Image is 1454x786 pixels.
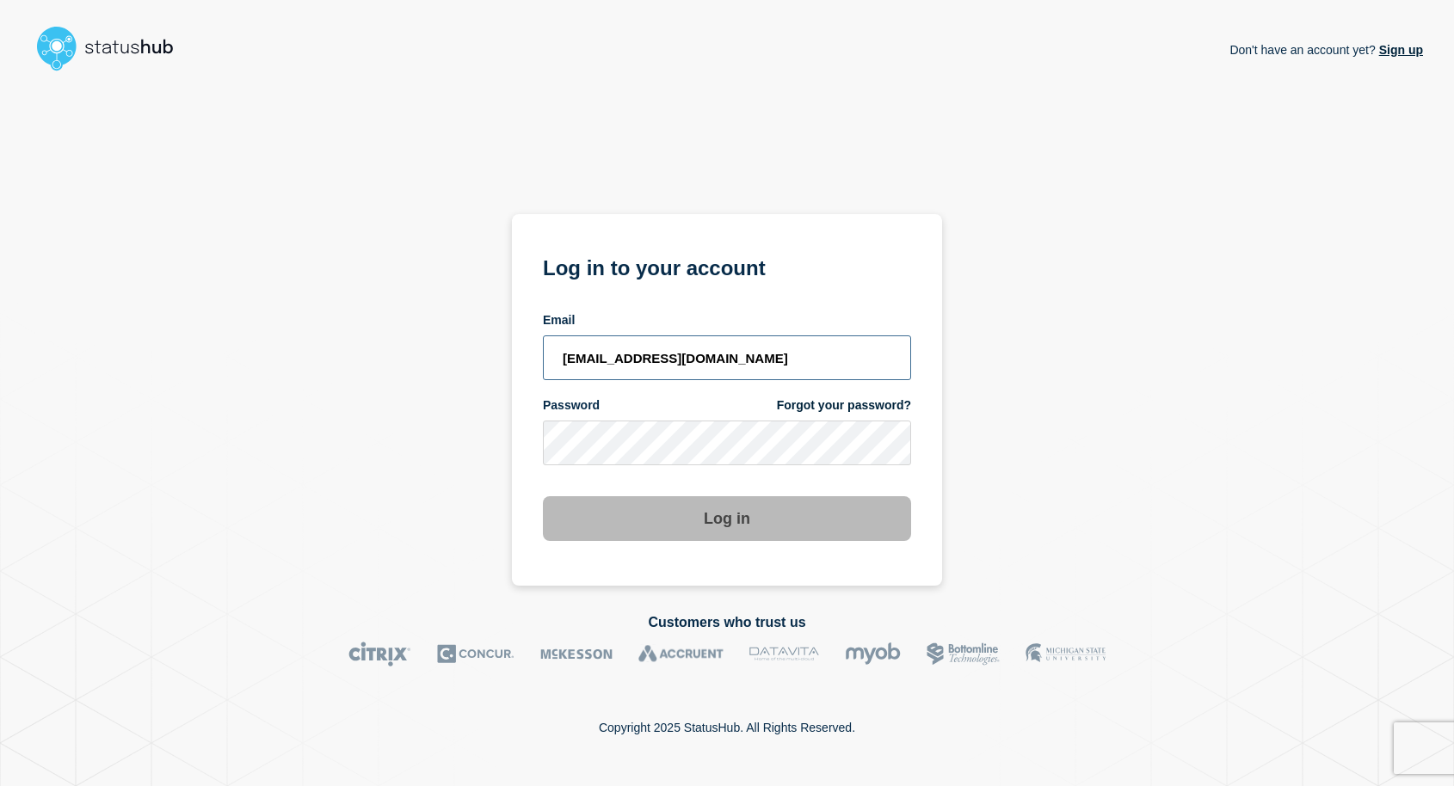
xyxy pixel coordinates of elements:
img: DataVita logo [749,642,819,666]
span: Email [543,312,575,329]
img: Citrix logo [348,642,411,666]
button: Log in [543,496,911,541]
img: myob logo [845,642,901,666]
h2: Customers who trust us [31,615,1423,630]
img: MSU logo [1026,642,1106,666]
input: password input [543,421,911,465]
p: Copyright 2025 StatusHub. All Rights Reserved. [599,721,855,734]
p: Don't have an account yet? [1229,29,1423,71]
a: Forgot your password? [777,397,911,414]
a: Sign up [1376,43,1423,57]
img: Bottomline logo [927,642,1000,666]
img: Accruent logo [638,642,724,666]
h1: Log in to your account [543,250,911,282]
img: Concur logo [437,642,514,666]
img: McKesson logo [540,642,613,666]
span: Password [543,397,600,414]
input: email input [543,335,911,380]
img: StatusHub logo [31,21,194,76]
